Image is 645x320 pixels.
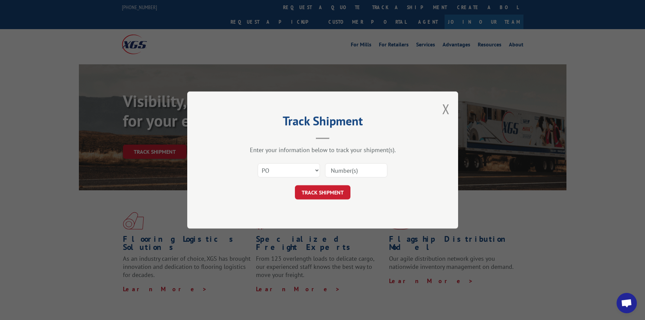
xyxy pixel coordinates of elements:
h2: Track Shipment [221,116,424,129]
input: Number(s) [325,163,387,177]
div: Open chat [617,293,637,313]
button: Close modal [442,100,450,118]
button: TRACK SHIPMENT [295,185,350,199]
div: Enter your information below to track your shipment(s). [221,146,424,154]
